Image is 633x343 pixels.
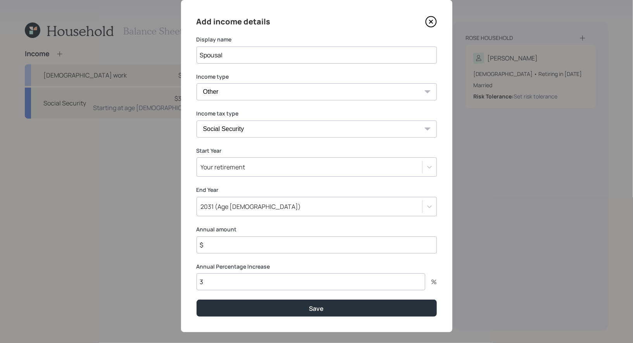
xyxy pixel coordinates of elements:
div: Save [309,304,324,313]
label: Annual Percentage Increase [197,263,437,271]
label: Annual amount [197,226,437,233]
h4: Add income details [197,16,271,28]
label: End Year [197,186,437,194]
button: Save [197,300,437,316]
div: Your retirement [201,163,245,171]
label: Income tax type [197,110,437,117]
div: 2031 (Age [DEMOGRAPHIC_DATA]) [201,202,301,211]
label: Income type [197,73,437,81]
label: Display name [197,36,437,43]
label: Start Year [197,147,437,155]
div: % [425,279,437,285]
